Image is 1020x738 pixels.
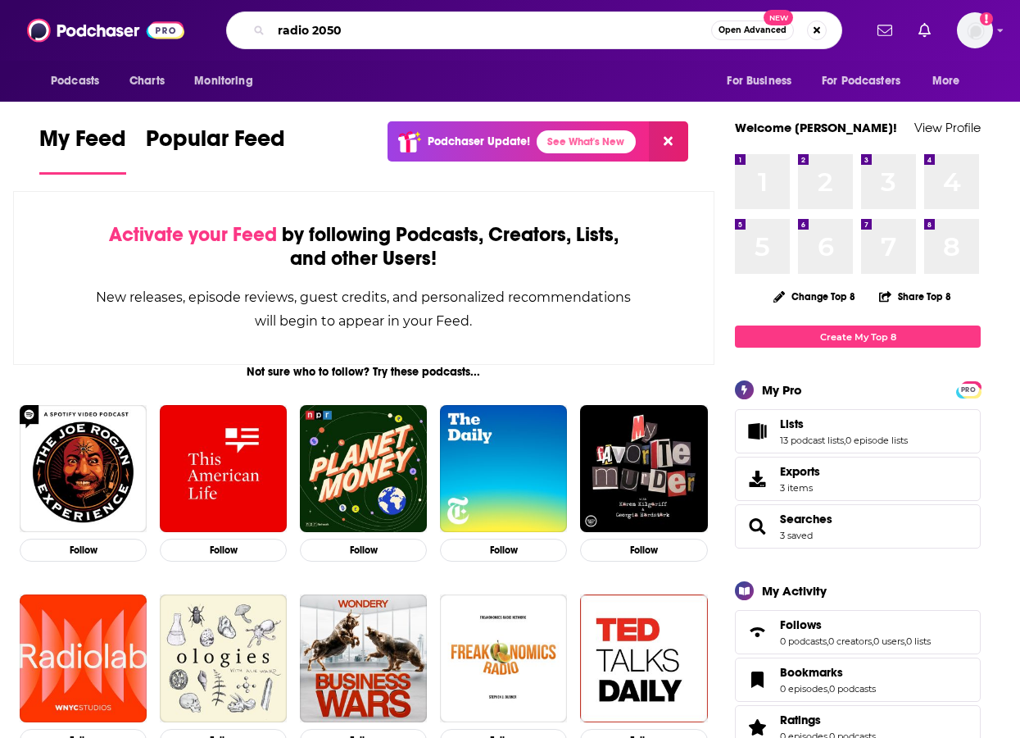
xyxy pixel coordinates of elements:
[735,610,981,654] span: Follows
[96,223,632,271] div: by following Podcasts, Creators, Lists, and other Users!
[735,120,897,135] a: Welcome [PERSON_NAME]!
[537,130,636,153] a: See What's New
[827,683,829,695] span: ,
[20,594,147,722] img: Radiolab
[764,10,793,25] span: New
[780,713,876,727] a: Ratings
[39,125,126,175] a: My Feed
[811,66,924,97] button: open menu
[741,515,773,538] a: Searches
[844,435,845,446] span: ,
[780,617,931,632] a: Follows
[440,539,567,563] button: Follow
[741,467,773,490] span: Exports
[906,635,931,647] a: 0 lists
[51,70,99,93] span: Podcasts
[160,594,287,722] img: Ologies with Alie Ward
[959,383,978,395] a: PRO
[271,17,711,43] input: Search podcasts, credits, & more...
[226,11,842,49] div: Search podcasts, credits, & more...
[912,16,937,44] a: Show notifications dropdown
[580,405,707,532] img: My Favorite Murder with Karen Kilgariff and Georgia Hardstark
[780,665,843,680] span: Bookmarks
[183,66,274,97] button: open menu
[780,417,908,431] a: Lists
[440,405,567,532] img: The Daily
[194,70,252,93] span: Monitoring
[20,539,147,563] button: Follow
[735,457,981,501] a: Exports
[871,16,899,44] a: Show notifications dropdown
[921,66,981,97] button: open menu
[727,70,791,93] span: For Business
[873,635,904,647] a: 0 users
[959,384,978,396] span: PRO
[741,621,773,644] a: Follows
[741,668,773,691] a: Bookmarks
[109,222,277,247] span: Activate your Feed
[780,635,827,647] a: 0 podcasts
[715,66,812,97] button: open menu
[980,12,993,25] svg: Add a profile image
[27,15,184,46] img: Podchaser - Follow, Share and Rate Podcasts
[160,405,287,532] a: This American Life
[119,66,175,97] a: Charts
[146,125,285,175] a: Popular Feed
[764,286,865,307] button: Change Top 8
[96,285,632,333] div: New releases, episode reviews, guest credits, and personalized recommendations will begin to appe...
[160,539,287,563] button: Follow
[780,617,822,632] span: Follows
[762,382,802,398] div: My Pro
[780,512,832,526] a: Searches
[780,713,821,727] span: Ratings
[741,420,773,443] a: Lists
[735,409,981,453] span: Lists
[828,635,872,647] a: 0 creators
[146,125,285,162] span: Popular Feed
[780,435,844,446] a: 13 podcast lists
[780,417,804,431] span: Lists
[780,665,876,680] a: Bookmarks
[719,26,787,34] span: Open Advanced
[39,66,120,97] button: open menu
[13,365,714,379] div: Not sure who to follow? Try these podcasts...
[780,683,827,695] a: 0 episodes
[822,70,900,93] span: For Podcasters
[932,70,960,93] span: More
[780,530,813,541] a: 3 saved
[904,635,906,647] span: ,
[711,20,794,40] button: Open AdvancedNew
[957,12,993,48] img: User Profile
[300,405,427,532] img: Planet Money
[300,539,427,563] button: Follow
[20,405,147,532] img: The Joe Rogan Experience
[780,464,820,479] span: Exports
[829,683,876,695] a: 0 podcasts
[872,635,873,647] span: ,
[735,326,981,348] a: Create My Top 8
[580,594,707,722] a: TED Talks Daily
[735,504,981,549] span: Searches
[845,435,908,446] a: 0 episode lists
[440,594,567,722] img: Freakonomics Radio
[300,594,427,722] img: Business Wars
[957,12,993,48] span: Logged in as broadleafbooks_
[580,539,707,563] button: Follow
[827,635,828,647] span: ,
[735,658,981,702] span: Bookmarks
[780,482,820,494] span: 3 items
[914,120,981,135] a: View Profile
[878,280,952,312] button: Share Top 8
[428,134,530,148] p: Podchaser Update!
